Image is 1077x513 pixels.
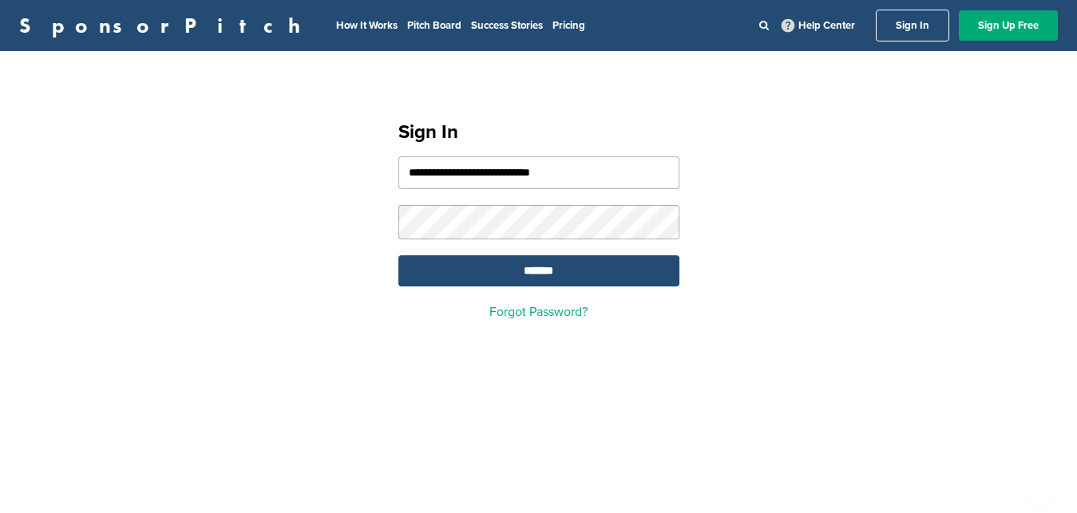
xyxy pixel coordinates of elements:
a: Success Stories [471,19,543,32]
a: Pricing [552,19,585,32]
a: How It Works [336,19,398,32]
iframe: Botón para iniciar la ventana de mensajería [1013,449,1064,500]
h1: Sign In [398,118,679,147]
a: Sign Up Free [959,10,1058,41]
a: Forgot Password? [489,304,588,320]
a: Pitch Board [407,19,461,32]
a: Help Center [778,16,858,35]
a: Sign In [876,10,949,41]
a: SponsorPitch [19,15,311,36]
